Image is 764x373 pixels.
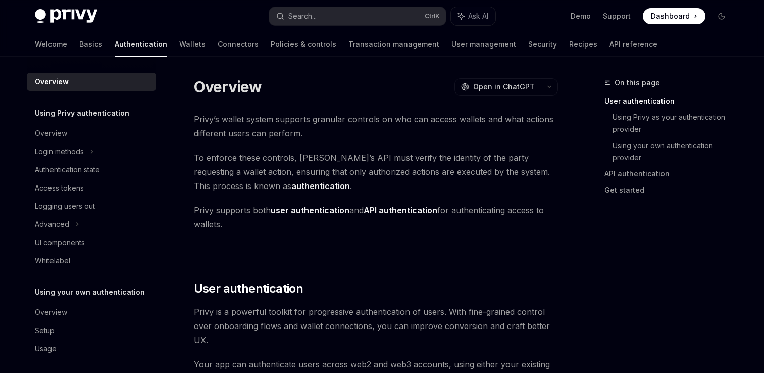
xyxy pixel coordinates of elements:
span: User authentication [194,281,303,297]
a: Welcome [35,32,67,57]
a: Policies & controls [271,32,336,57]
a: Access tokens [27,179,156,197]
a: Overview [27,124,156,143]
strong: API authentication [364,205,437,215]
a: Whitelabel [27,252,156,270]
div: Search... [288,10,317,22]
img: dark logo [35,9,97,23]
a: Usage [27,340,156,358]
span: Dashboard [651,11,690,21]
a: API reference [609,32,657,57]
span: On this page [615,77,660,89]
a: UI components [27,234,156,252]
a: Authentication state [27,161,156,179]
button: Ask AI [451,7,495,25]
a: Logging users out [27,197,156,215]
div: Overview [35,127,67,139]
a: Using your own authentication provider [613,137,738,166]
a: Overview [27,73,156,91]
div: Authentication state [35,164,100,176]
div: Logging users out [35,200,95,212]
a: Transaction management [348,32,439,57]
a: Security [528,32,557,57]
span: Ask AI [468,11,488,21]
a: Wallets [179,32,206,57]
a: Using Privy as your authentication provider [613,109,738,137]
div: Overview [35,76,69,88]
a: Connectors [218,32,259,57]
strong: user authentication [271,205,349,215]
a: Support [603,11,631,21]
span: To enforce these controls, [PERSON_NAME]’s API must verify the identity of the party requesting a... [194,151,558,193]
a: Basics [79,32,103,57]
a: Overview [27,303,156,321]
a: Authentication [115,32,167,57]
div: Login methods [35,146,84,158]
a: Get started [604,182,738,198]
a: Demo [571,11,591,21]
a: API authentication [604,166,738,182]
button: Open in ChatGPT [454,78,541,96]
span: Privy supports both and for authenticating access to wallets. [194,203,558,231]
div: UI components [35,237,85,249]
h1: Overview [194,78,262,96]
div: Whitelabel [35,255,70,267]
button: Toggle dark mode [714,8,730,24]
h5: Using your own authentication [35,286,145,298]
div: Overview [35,306,67,318]
span: Privy is a powerful toolkit for progressive authentication of users. With fine-grained control ov... [194,305,558,347]
a: Dashboard [643,8,705,24]
div: Setup [35,324,55,337]
span: Ctrl K [425,12,440,20]
span: Privy’s wallet system supports granular controls on who can access wallets and what actions diffe... [194,112,558,141]
h5: Using Privy authentication [35,107,129,119]
div: Usage [35,343,57,355]
a: User authentication [604,93,738,109]
a: User management [451,32,516,57]
strong: authentication [291,181,350,191]
button: Search...CtrlK [269,7,446,25]
div: Access tokens [35,182,84,194]
span: Open in ChatGPT [473,82,535,92]
div: Advanced [35,218,69,230]
a: Recipes [569,32,597,57]
a: Setup [27,321,156,340]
